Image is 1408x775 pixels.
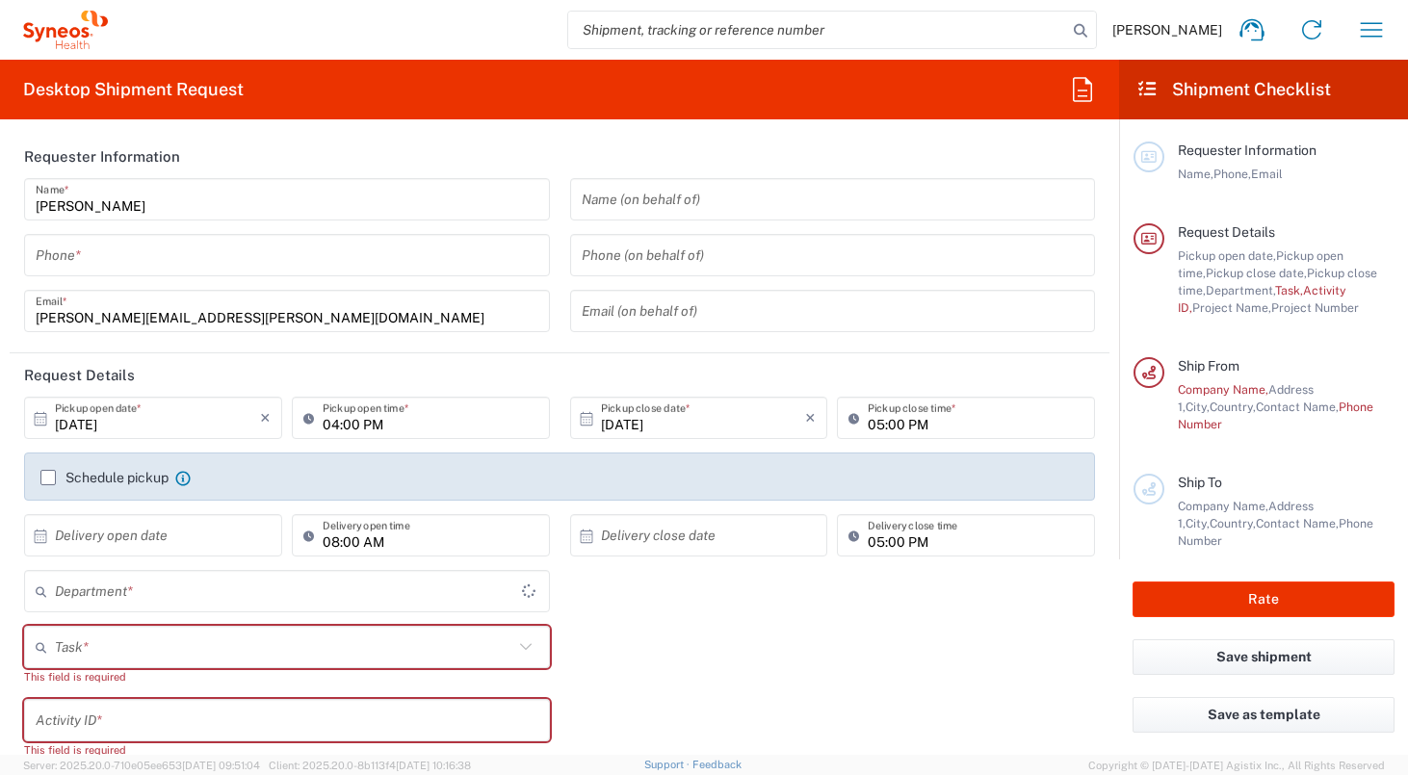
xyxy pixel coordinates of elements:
button: Save shipment [1133,639,1395,675]
span: Contact Name, [1256,400,1339,414]
a: Support [644,759,692,770]
span: Copyright © [DATE]-[DATE] Agistix Inc., All Rights Reserved [1088,757,1385,774]
span: Company Name, [1178,382,1268,397]
span: Company Name, [1178,499,1268,513]
span: Server: 2025.20.0-710e05ee653 [23,760,260,771]
span: Pickup open date, [1178,248,1276,263]
h2: Shipment Checklist [1136,78,1331,101]
span: Country, [1210,400,1256,414]
span: City, [1186,516,1210,530]
span: Request Details [1178,224,1275,240]
i: × [260,402,271,433]
span: City, [1186,400,1210,414]
span: Ship To [1178,475,1222,490]
span: Contact Name, [1256,516,1339,530]
span: Project Name, [1192,300,1271,315]
span: [DATE] 09:51:04 [182,760,260,771]
span: Task, [1275,283,1303,297]
span: Ship From [1178,358,1239,374]
span: Project Number [1271,300,1359,315]
button: Save as template [1133,697,1395,733]
a: Feedback [692,759,742,770]
span: Phone, [1213,167,1251,181]
span: [DATE] 10:16:38 [396,760,471,771]
span: Name, [1178,167,1213,181]
div: This field is required [24,668,550,685]
span: [PERSON_NAME] [1112,21,1222,39]
span: Email [1251,167,1283,181]
input: Shipment, tracking or reference number [568,12,1067,48]
span: Client: 2025.20.0-8b113f4 [269,760,471,771]
i: × [805,402,816,433]
button: Rate [1133,581,1395,617]
span: Pickup close date, [1206,266,1307,280]
span: Country, [1210,516,1256,530]
h2: Request Details [24,366,135,385]
h2: Desktop Shipment Request [23,78,244,101]
span: Department, [1206,283,1275,297]
span: Requester Information [1178,142,1317,158]
label: Schedule pickup [40,470,169,485]
div: This field is required [24,741,550,759]
h2: Requester Information [24,147,180,167]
